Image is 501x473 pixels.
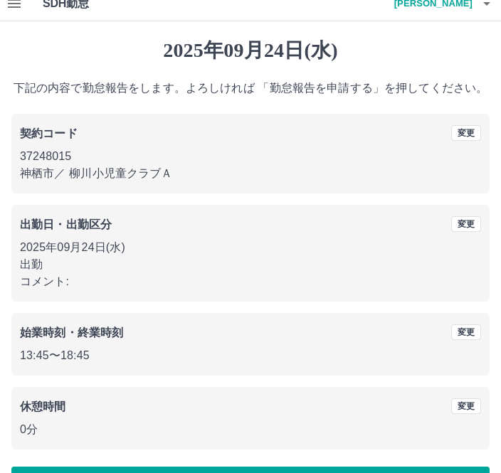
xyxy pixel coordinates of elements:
[20,347,481,364] p: 13:45 〜 18:45
[451,324,481,340] button: 変更
[451,216,481,232] button: 変更
[11,38,490,63] h1: 2025年09月24日(水)
[20,256,481,273] p: 出勤
[20,127,78,139] b: 契約コード
[20,218,112,230] b: 出勤日・出勤区分
[20,400,66,413] b: 休憩時間
[451,398,481,414] button: 変更
[20,421,481,438] p: 0分
[20,165,481,182] p: 神栖市 ／ 柳川小児童クラブＡ
[20,239,481,256] p: 2025年09月24日(水)
[20,326,123,339] b: 始業時刻・終業時刻
[451,125,481,141] button: 変更
[20,148,481,165] p: 37248015
[11,80,490,97] p: 下記の内容で勤怠報告をします。よろしければ 「勤怠報告を申請する」を押してください。
[20,273,481,290] p: コメント:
